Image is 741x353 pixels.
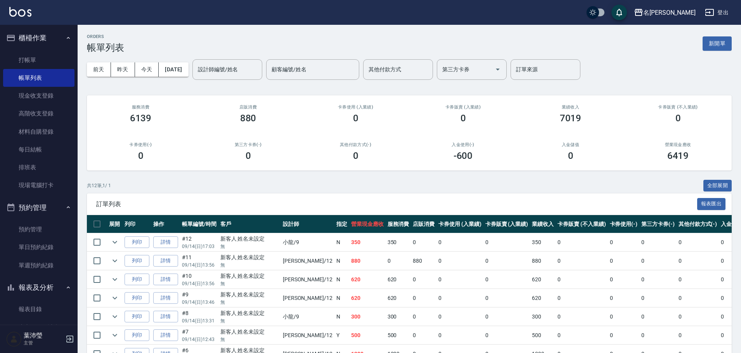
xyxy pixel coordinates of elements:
[349,326,386,344] td: 500
[419,105,507,110] h2: 卡券販賣 (入業績)
[240,113,256,124] h3: 880
[87,34,124,39] h2: ORDERS
[334,215,349,233] th: 指定
[556,326,608,344] td: 0
[220,280,279,287] p: 無
[281,270,334,289] td: [PERSON_NAME] /12
[125,311,149,323] button: 列印
[386,308,411,326] td: 300
[3,51,74,69] a: 打帳單
[182,336,216,343] p: 09/14 (日) 12:43
[3,238,74,256] a: 單日預約紀錄
[153,329,178,341] a: 詳情
[349,215,386,233] th: 營業現金應收
[639,308,677,326] td: 0
[411,326,436,344] td: 0
[182,243,216,250] p: 09/14 (日) 17:03
[608,215,640,233] th: 卡券使用(-)
[677,308,719,326] td: 0
[677,252,719,270] td: 0
[483,326,530,344] td: 0
[436,326,483,344] td: 0
[109,236,121,248] button: expand row
[96,105,185,110] h3: 服務消費
[281,308,334,326] td: 小龍 /9
[334,233,349,251] td: N
[454,150,473,161] h3: -600
[130,113,152,124] h3: 6139
[111,62,135,77] button: 昨天
[96,200,697,208] span: 訂單列表
[634,105,722,110] h2: 卡券販賣 (不入業績)
[220,272,279,280] div: 新客人 姓名未設定
[639,289,677,307] td: 0
[153,274,178,286] a: 詳情
[109,274,121,285] button: expand row
[24,332,63,339] h5: 葉沛瑩
[109,292,121,304] button: expand row
[151,215,180,233] th: 操作
[220,253,279,262] div: 新客人 姓名未設定
[411,215,436,233] th: 店販消費
[281,233,334,251] td: 小龍 /9
[634,142,722,147] h2: 營業現金應收
[109,311,121,322] button: expand row
[220,243,279,250] p: 無
[220,262,279,269] p: 無
[667,150,689,161] h3: 6419
[556,270,608,289] td: 0
[3,158,74,176] a: 排班表
[109,329,121,341] button: expand row
[461,113,466,124] h3: 0
[334,308,349,326] td: N
[530,289,556,307] td: 620
[125,292,149,304] button: 列印
[611,5,627,20] button: save
[159,62,188,77] button: [DATE]
[180,326,218,344] td: #7
[436,252,483,270] td: 0
[246,150,251,161] h3: 0
[349,308,386,326] td: 300
[123,215,151,233] th: 列印
[703,40,732,47] a: 新開單
[334,289,349,307] td: N
[608,252,640,270] td: 0
[386,233,411,251] td: 350
[87,42,124,53] h3: 帳單列表
[125,274,149,286] button: 列印
[3,28,74,48] button: 櫃檯作業
[3,141,74,158] a: 每日結帳
[87,62,111,77] button: 前天
[349,270,386,289] td: 620
[530,308,556,326] td: 300
[530,326,556,344] td: 500
[530,252,556,270] td: 880
[281,289,334,307] td: [PERSON_NAME] /12
[639,270,677,289] td: 0
[703,36,732,51] button: 新開單
[153,255,178,267] a: 詳情
[3,123,74,141] a: 材料自購登錄
[180,215,218,233] th: 帳單編號/時間
[386,289,411,307] td: 620
[526,142,615,147] h2: 入金儲值
[436,233,483,251] td: 0
[3,176,74,194] a: 現場電腦打卡
[436,215,483,233] th: 卡券使用 (入業績)
[419,142,507,147] h2: 入金使用(-)
[526,105,615,110] h2: 業績收入
[180,308,218,326] td: #8
[697,198,726,210] button: 報表匯出
[153,236,178,248] a: 詳情
[556,233,608,251] td: 0
[3,220,74,238] a: 預約管理
[220,336,279,343] p: 無
[677,270,719,289] td: 0
[87,182,111,189] p: 共 12 筆, 1 / 1
[697,200,726,207] a: 報表匯出
[218,215,281,233] th: 客戶
[220,299,279,306] p: 無
[125,255,149,267] button: 列印
[353,113,358,124] h3: 0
